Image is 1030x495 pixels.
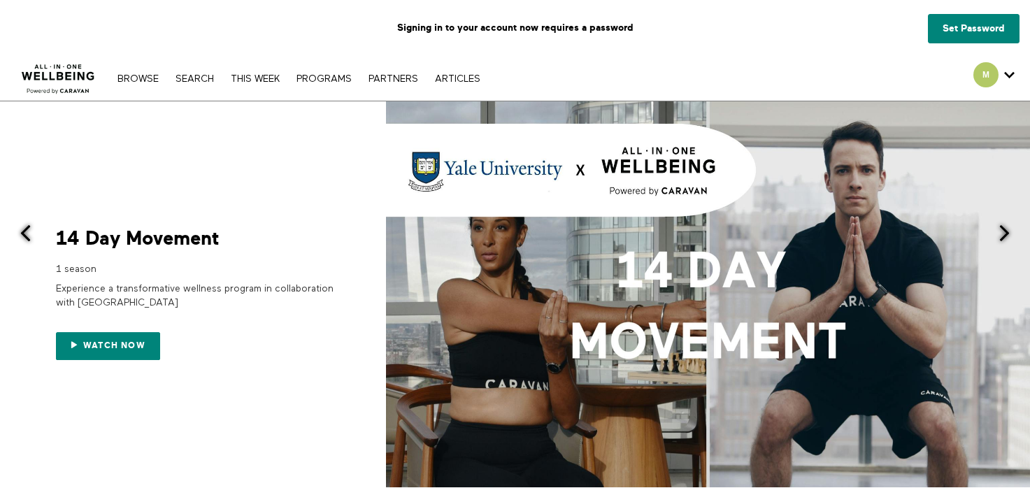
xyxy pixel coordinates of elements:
div: Secondary [963,56,1025,101]
a: ARTICLES [428,74,487,84]
nav: Primary [110,71,487,85]
img: CARAVAN [16,54,101,96]
a: Search [169,74,221,84]
a: Set Password [928,14,1020,43]
a: THIS WEEK [224,74,287,84]
a: Browse [110,74,166,84]
p: Signing in to your account now requires a password [10,10,1020,45]
a: PARTNERS [362,74,425,84]
a: PROGRAMS [289,74,359,84]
